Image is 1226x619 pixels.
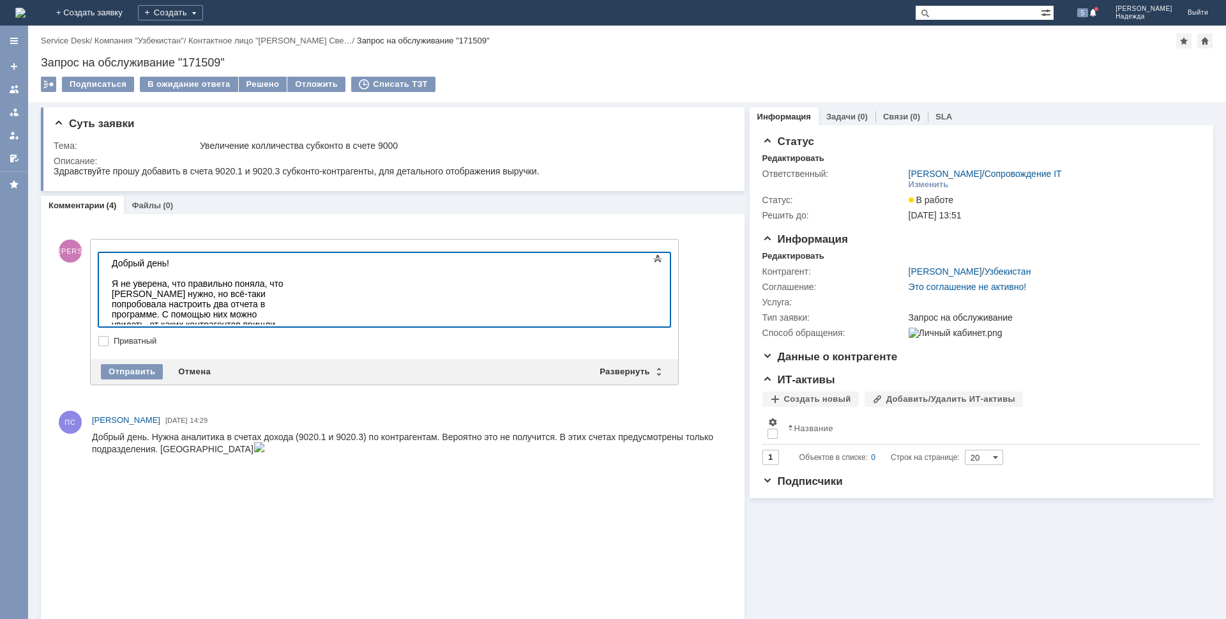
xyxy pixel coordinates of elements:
[188,36,357,45] div: /
[762,328,906,338] div: Способ обращения:
[54,156,727,166] div: Описание:
[909,312,1194,323] div: Запрос на обслуживание
[762,169,906,179] div: Ответственный:
[762,210,906,220] div: Решить до:
[762,282,906,292] div: Соглашение:
[762,195,906,205] div: Статус:
[163,201,173,210] div: (0)
[308,31,320,41] img: download
[357,36,490,45] div: Запрос на обслуживание "171509"
[826,112,856,121] a: Задачи
[41,56,1213,69] div: Запрос на обслуживание "171509"
[41,36,95,45] div: /
[909,180,949,190] div: Изменить
[909,169,1062,179] div: /
[165,416,188,424] span: [DATE]
[1041,6,1054,18] span: Расширенный поиск
[132,201,161,210] a: Файлы
[909,328,1003,338] img: Личный кабинет.png
[59,240,82,263] span: [PERSON_NAME]
[985,169,1062,179] a: Сопровождение IT
[783,412,1190,445] th: Название
[162,10,173,20] img: download
[15,8,26,18] img: logo
[909,210,962,220] span: [DATE] 13:51
[200,141,725,151] div: Увеличение колличества субконто в счете 9000
[15,8,26,18] a: Перейти на домашнюю страницу
[762,251,824,261] div: Редактировать
[95,36,184,45] a: Компания "Узбекистан"
[883,112,908,121] a: Связи
[95,36,188,45] div: /
[190,416,208,424] span: 14:29
[107,201,117,210] div: (4)
[799,450,960,465] i: Строк на странице:
[762,312,906,323] div: Тип заявки:
[92,415,160,425] span: [PERSON_NAME]
[799,453,868,462] span: Объектов в списке:
[1116,5,1172,13] span: [PERSON_NAME]
[909,169,982,179] a: [PERSON_NAME]
[910,112,920,121] div: (0)
[762,233,848,245] span: Информация
[5,5,186,15] div: Добрый день!
[54,141,197,151] div: Тема:
[92,414,160,427] a: [PERSON_NAME]
[54,118,134,130] span: Суть заявки
[935,112,952,121] a: SLA
[762,374,835,386] span: ИТ-активы
[909,266,1031,277] div: /
[858,112,868,121] div: (0)
[909,282,1027,292] a: Это соглашение не активно!
[49,201,105,210] a: Комментарии
[985,266,1031,277] a: Узбекистан
[5,26,186,87] div: Я не уверена, что правильно поняла, что [PERSON_NAME] нужно, но всё-таки попробовала настроить дв...
[762,135,814,148] span: Статус
[297,31,308,41] img: download
[909,195,953,205] span: В работе
[794,424,833,433] div: Название
[4,79,24,100] a: Заявки на командах
[650,251,665,266] span: Показать панель инструментов
[1077,8,1089,17] span: 5
[768,417,778,427] span: Настройки
[1116,13,1172,20] span: Надежда
[188,36,352,45] a: Контактное лицо "[PERSON_NAME] Све…
[4,102,24,123] a: Заявки в моей ответственности
[762,297,906,307] div: Услуга:
[4,148,24,169] a: Мои согласования
[871,450,875,465] div: 0
[757,112,811,121] a: Информация
[41,77,56,92] div: Работа с массовостью
[138,5,203,20] div: Создать
[1197,33,1213,49] div: Сделать домашней страницей
[4,56,24,77] a: Создать заявку
[762,266,906,277] div: Контрагент:
[909,266,982,277] a: [PERSON_NAME]
[1176,33,1192,49] div: Добавить в избранное
[41,36,90,45] a: Service Desk
[762,351,898,363] span: Данные о контрагенте
[320,31,331,41] img: download
[762,475,843,487] span: Подписчики
[114,336,668,346] label: Приватный
[4,125,24,146] a: Мои заявки
[762,153,824,164] div: Редактировать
